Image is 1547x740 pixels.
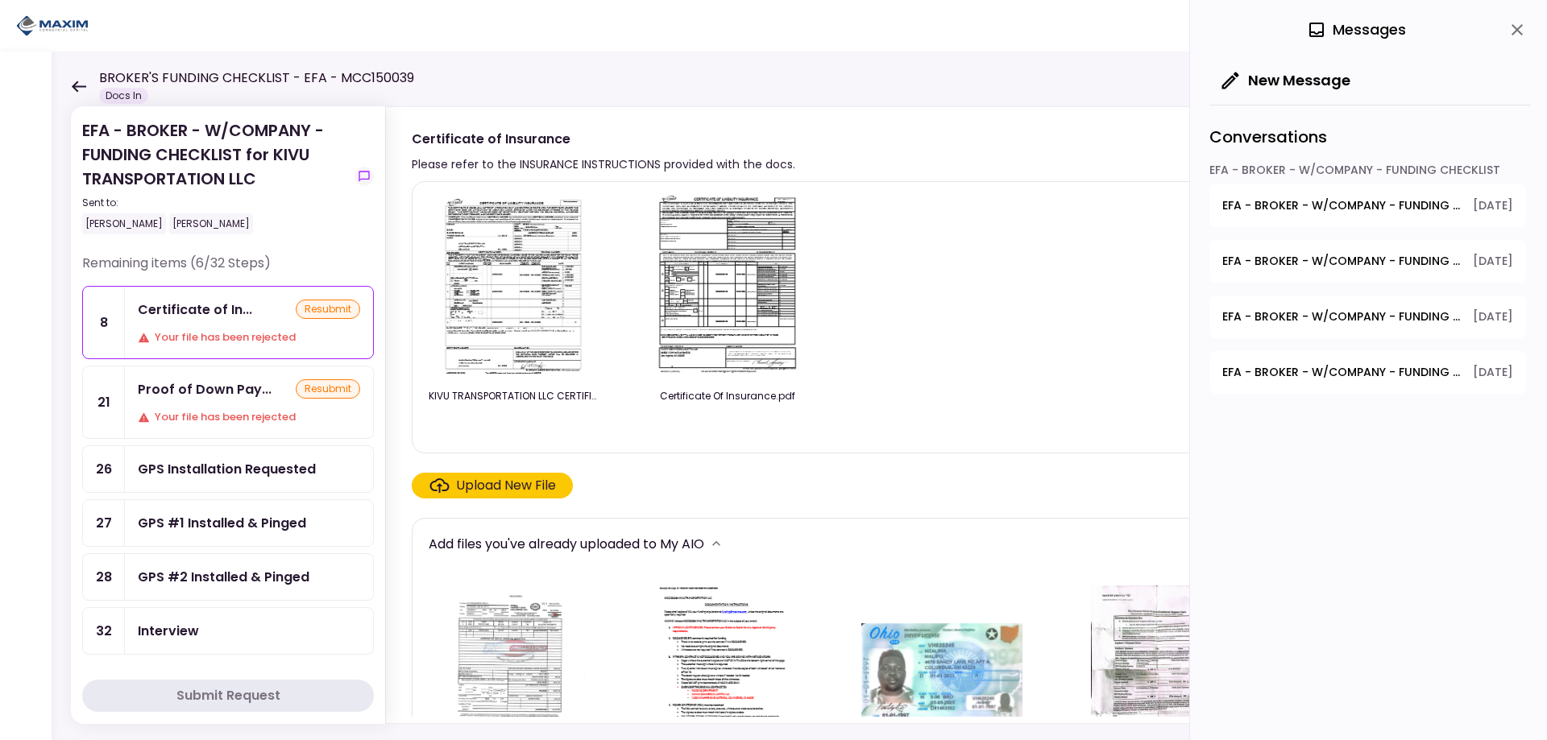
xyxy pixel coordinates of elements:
div: KIVU TRANSPORTATION LLC CERTIFICATE OF INSURANCE UPDATED.pdf [429,389,598,403]
div: Remaining items (6/32 Steps) [82,254,374,286]
div: Certificate Of Insurance.pdf [643,389,812,403]
div: Proof of Down Payment 1 [138,379,272,399]
div: 27 [83,500,125,546]
div: Certificate of Insurance [138,300,252,320]
div: Please refer to the INSURANCE INSTRUCTIONS provided with the docs. [412,155,795,174]
div: GPS Installation Requested [138,459,316,479]
span: [DATE] [1473,364,1513,381]
div: 21 [83,366,125,438]
div: Sent to: [82,196,348,210]
button: open-conversation [1209,240,1526,283]
span: EFA - BROKER - W/COMPANY - FUNDING CHECKLIST - Title Application [1222,308,1462,325]
div: Your file has been rejected [138,409,360,425]
div: Your file has been rejected [138,329,360,345]
a: 21Proof of Down Payment 1resubmitYour file has been rejected [82,366,374,439]
div: [PERSON_NAME] [82,213,166,234]
div: 32 [83,608,125,654]
div: GPS #1 Installed & Pinged [138,513,306,533]
span: EFA - BROKER - W/COMPANY - FUNDING CHECKLIST - GPS #1 Installed & Pinged [1222,364,1462,381]
span: Click here to upload the required document [412,473,573,498]
div: resubmit [296,300,360,319]
span: EFA - BROKER - W/COMPANY - FUNDING CHECKLIST - Certificate of Insurance [1222,197,1462,214]
div: Certificate of Insurance [412,129,795,149]
a: 28GPS #2 Installed & Pinged [82,553,374,601]
span: EFA - BROKER - W/COMPANY - FUNDING CHECKLIST - Dealer GPS Installation Invoice [1222,253,1462,270]
div: 26 [83,446,125,492]
div: Completed items (26/32 Steps) [82,669,374,701]
div: Messages [1307,18,1406,42]
h1: BROKER'S FUNDING CHECKLIST - EFA - MCC150039 [99,68,414,88]
span: [DATE] [1473,308,1513,325]
div: Certificate of InsurancePlease refer to the INSURANCE INSTRUCTIONS provided with the docs.resubmi... [385,106,1515,724]
div: 8 [83,287,125,358]
button: close [1503,16,1531,43]
div: [PERSON_NAME] [169,213,253,234]
div: GPS #2 Installed & Pinged [138,567,309,587]
div: resubmit [296,379,360,399]
a: 32Interview [82,607,374,655]
div: Interview [138,621,199,641]
button: Submit Request [82,680,374,712]
button: open-conversation [1209,351,1526,394]
div: Docs In [99,88,148,104]
span: [DATE] [1473,197,1513,214]
div: 28 [83,554,125,600]
button: show-messages [355,167,374,186]
button: New Message [1209,60,1363,101]
div: EFA - BROKER - W/COMPANY - FUNDING CHECKLIST [1209,162,1526,184]
div: Upload New File [456,476,556,495]
div: Add files you've already uploaded to My AIO [429,534,704,554]
div: Conversations [1209,105,1531,162]
div: EFA - BROKER - W/COMPANY - FUNDING CHECKLIST for KIVU TRANSPORTATION LLC [82,118,348,234]
div: Submit Request [176,686,280,705]
button: open-conversation [1209,296,1526,338]
a: 26GPS Installation Requested [82,445,374,493]
a: 8Certificate of InsuranceresubmitYour file has been rejected [82,286,374,359]
button: more [704,531,728,556]
span: [DATE] [1473,253,1513,270]
img: Partner icon [16,14,89,38]
button: open-conversation [1209,184,1526,227]
a: 27GPS #1 Installed & Pinged [82,499,374,547]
